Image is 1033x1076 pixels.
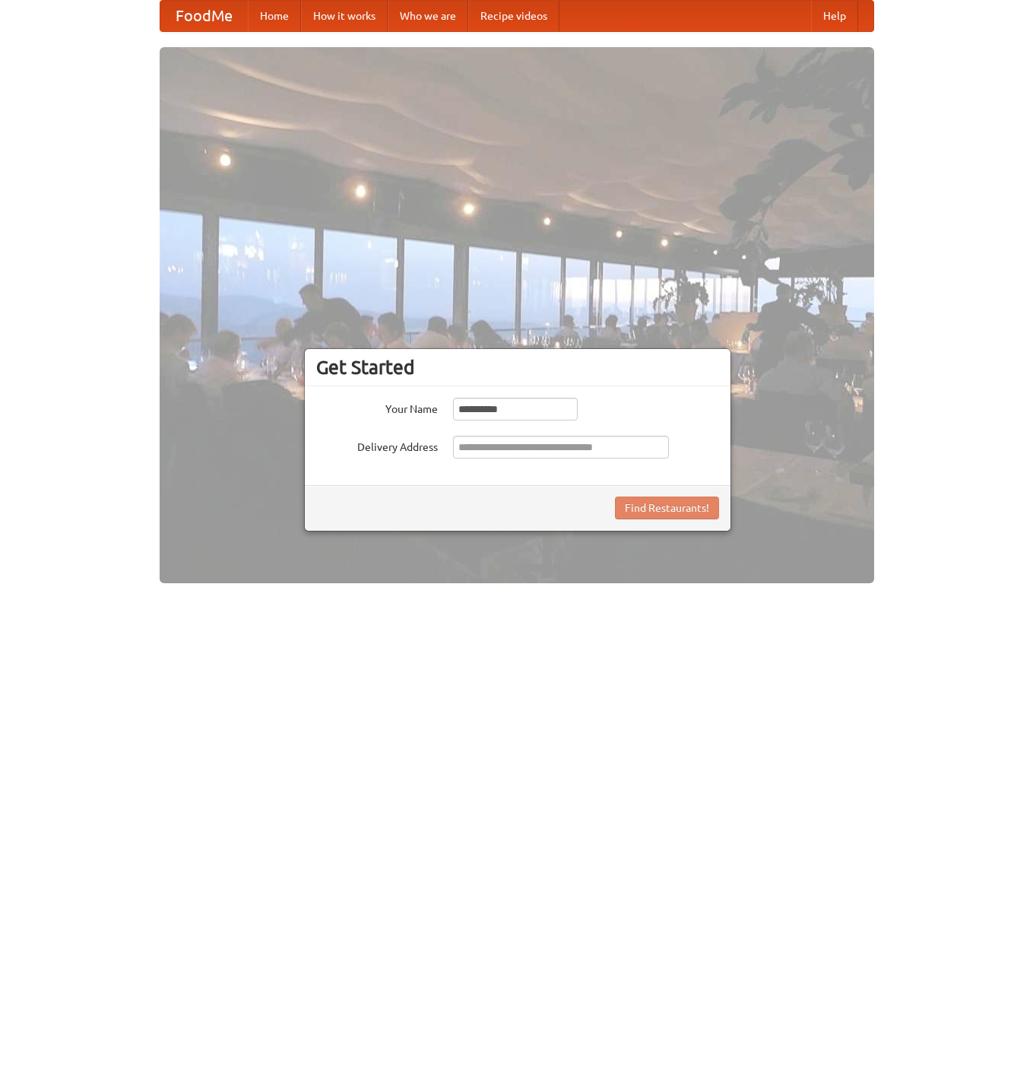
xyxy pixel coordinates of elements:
[316,356,719,379] h3: Get Started
[316,436,438,455] label: Delivery Address
[388,1,468,31] a: Who we are
[160,1,248,31] a: FoodMe
[316,398,438,417] label: Your Name
[615,497,719,519] button: Find Restaurants!
[468,1,559,31] a: Recipe videos
[248,1,301,31] a: Home
[811,1,858,31] a: Help
[301,1,388,31] a: How it works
